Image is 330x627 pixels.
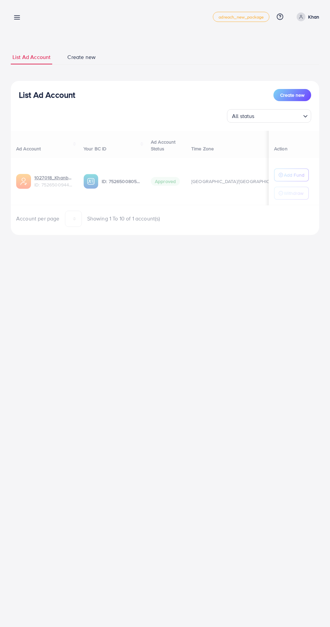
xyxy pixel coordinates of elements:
p: Khan [308,13,319,21]
span: Create new [280,92,304,98]
span: List Ad Account [12,53,51,61]
h3: List Ad Account [19,90,75,100]
input: Search for option [257,110,300,121]
span: adreach_new_package [219,15,264,19]
button: Create new [273,89,311,101]
div: Search for option [227,109,311,123]
span: Create new [67,53,96,61]
a: Khan [294,12,319,21]
a: adreach_new_package [213,12,269,22]
span: All status [231,111,256,121]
